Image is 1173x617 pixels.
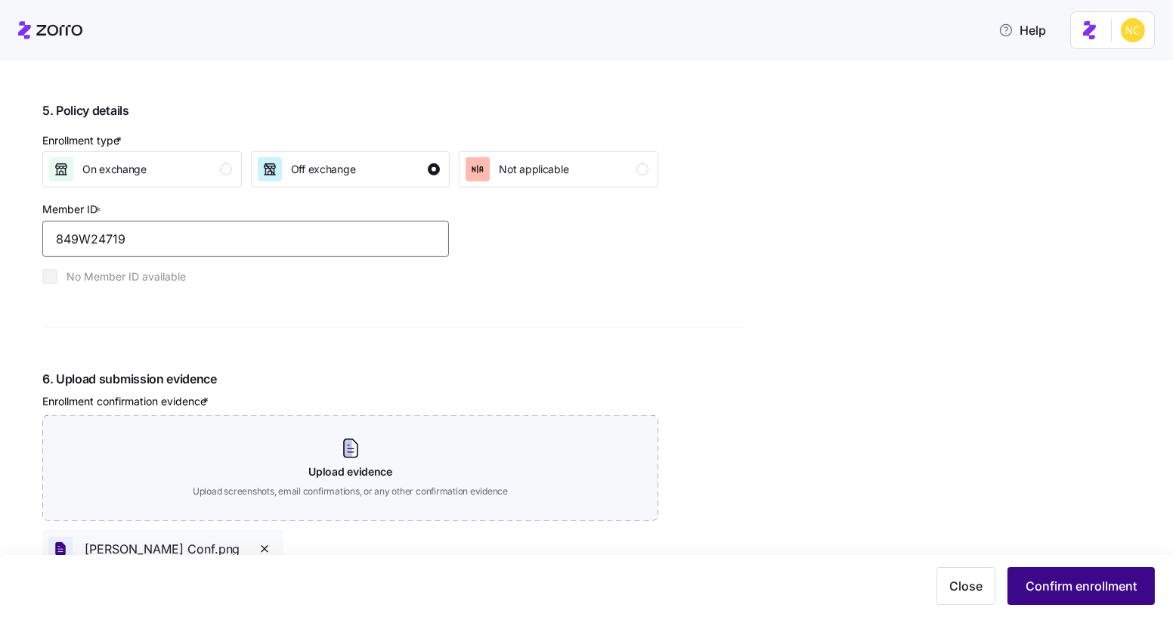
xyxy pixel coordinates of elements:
span: 5. Policy details [42,101,658,120]
div: Enrollment type [42,132,125,149]
span: png [218,540,240,559]
span: Confirm enrollment [1026,577,1137,595]
button: Close [936,567,995,605]
label: Enrollment confirmation evidence [42,393,212,410]
img: e03b911e832a6112bf72643c5874f8d8 [1121,18,1145,42]
span: On exchange [82,162,147,177]
span: Close [949,577,983,595]
span: 6. Upload submission evidence [42,370,658,389]
label: Member ID [42,201,104,218]
input: Type Member ID [42,221,449,257]
span: Off exchange [291,162,356,177]
button: Help [986,15,1058,45]
span: [PERSON_NAME] Conf. [85,540,218,559]
button: Confirm enrollment [1007,567,1155,605]
span: Help [998,21,1046,39]
label: No Member ID available [57,269,186,284]
span: Not applicable [499,162,568,177]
